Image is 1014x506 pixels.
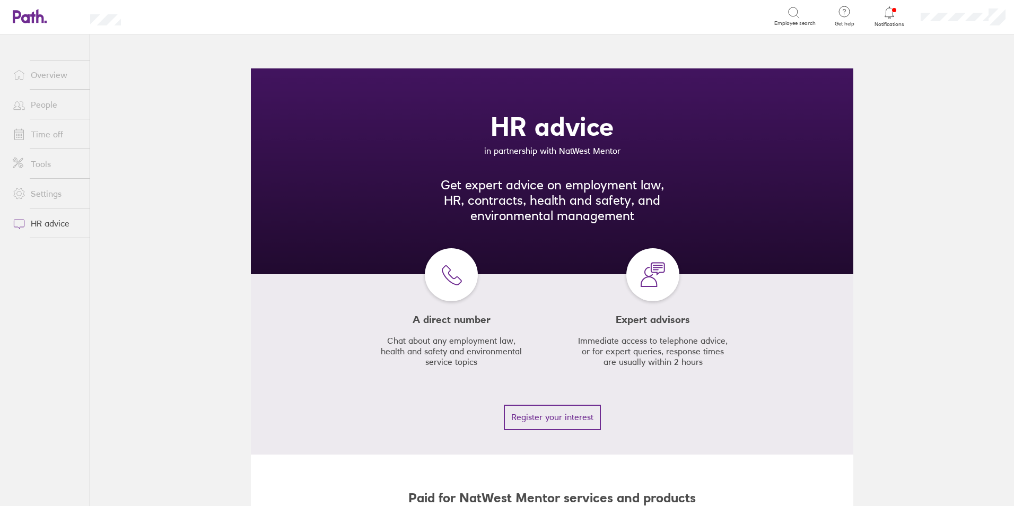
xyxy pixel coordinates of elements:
p: Get expert advice on employment law, HR, contracts, health and safety, and environmental management [433,177,671,223]
a: HR advice [4,213,90,234]
a: People [4,94,90,115]
a: Time off [4,124,90,145]
button: Register your interest [504,405,601,430]
h3: Expert advisors [573,314,732,326]
div: Search [150,11,177,21]
h1: HR advice [268,112,836,141]
span: Register your interest [511,412,593,422]
span: Notifications [872,21,907,28]
a: Notifications [872,5,907,28]
p: Immediate access to telephone advice, or for expert queries, response times are usually within 2 ... [578,335,728,367]
span: Get help [827,21,862,27]
p: in partnership with NatWest Mentor [272,145,832,156]
a: Settings [4,183,90,204]
h3: A direct number [372,314,531,326]
p: Chat about any employment law, health and safety and environmental service topics [376,335,527,367]
a: Overview [4,64,90,85]
a: Tools [4,153,90,175]
span: Employee search [774,20,816,27]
